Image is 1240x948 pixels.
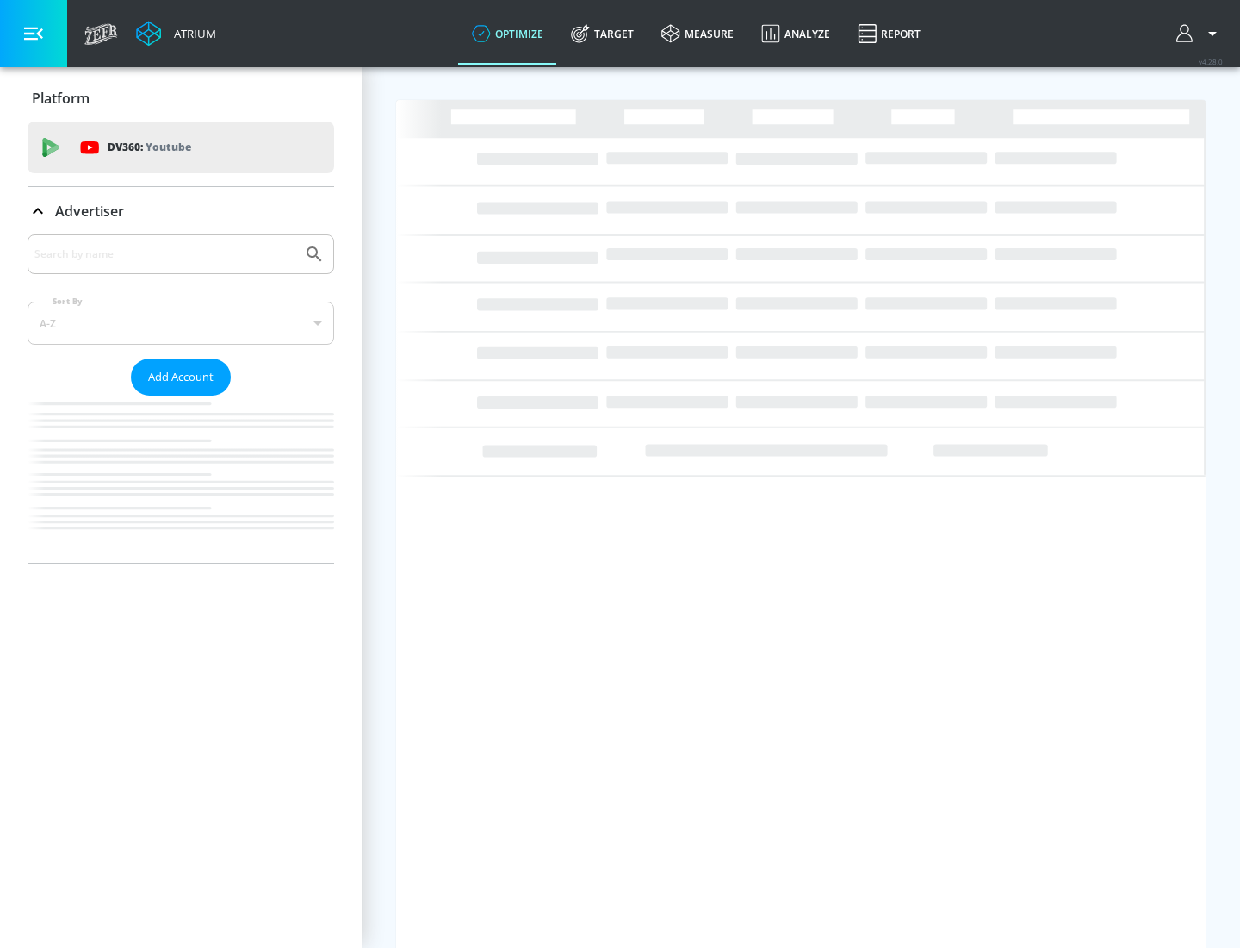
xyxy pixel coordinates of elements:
p: Platform [32,89,90,108]
a: Atrium [136,21,216,47]
div: Platform [28,74,334,122]
nav: list of Advertiser [28,396,334,563]
a: Report [844,3,934,65]
a: optimize [458,3,557,65]
a: measure [648,3,747,65]
a: Target [557,3,648,65]
a: Analyze [747,3,844,65]
div: A-Z [28,302,334,345]
div: Advertiser [28,234,334,563]
div: Atrium [167,26,216,41]
span: Add Account [148,367,214,387]
p: DV360: [108,138,191,157]
span: v 4.28.0 [1199,57,1223,66]
div: Advertiser [28,187,334,235]
label: Sort By [49,296,86,307]
div: DV360: Youtube [28,122,334,173]
input: Search by name [34,243,295,265]
p: Advertiser [55,202,124,221]
button: Add Account [131,359,231,396]
p: Youtube [146,138,191,156]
